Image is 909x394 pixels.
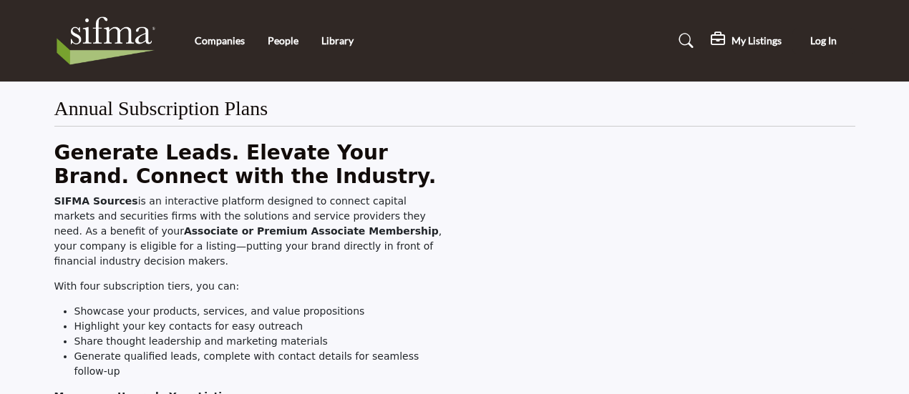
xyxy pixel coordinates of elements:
li: Generate qualified leads, complete with contact details for seamless follow-up [74,349,447,379]
li: Share thought leadership and marketing materials [74,334,447,349]
img: Site Logo [54,12,165,69]
button: Log In [792,28,855,54]
a: Companies [195,34,245,46]
div: My Listings [711,32,782,49]
h5: My Listings [731,34,782,47]
a: Library [321,34,354,46]
li: Showcase your products, services, and value propositions [74,304,447,319]
a: People [268,34,298,46]
a: Search [665,29,703,52]
p: With four subscription tiers, you can: [54,279,447,294]
strong: SIFMA Sources [54,195,138,207]
strong: Associate or Premium Associate Membership [184,225,439,237]
h2: Annual Subscription Plans [54,97,268,121]
p: is an interactive platform designed to connect capital markets and securities firms with the solu... [54,194,447,269]
li: Highlight your key contacts for easy outreach [74,319,447,334]
strong: Generate Leads. Elevate Your Brand. Connect with the Industry. [54,141,437,189]
span: Log In [810,34,837,46]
